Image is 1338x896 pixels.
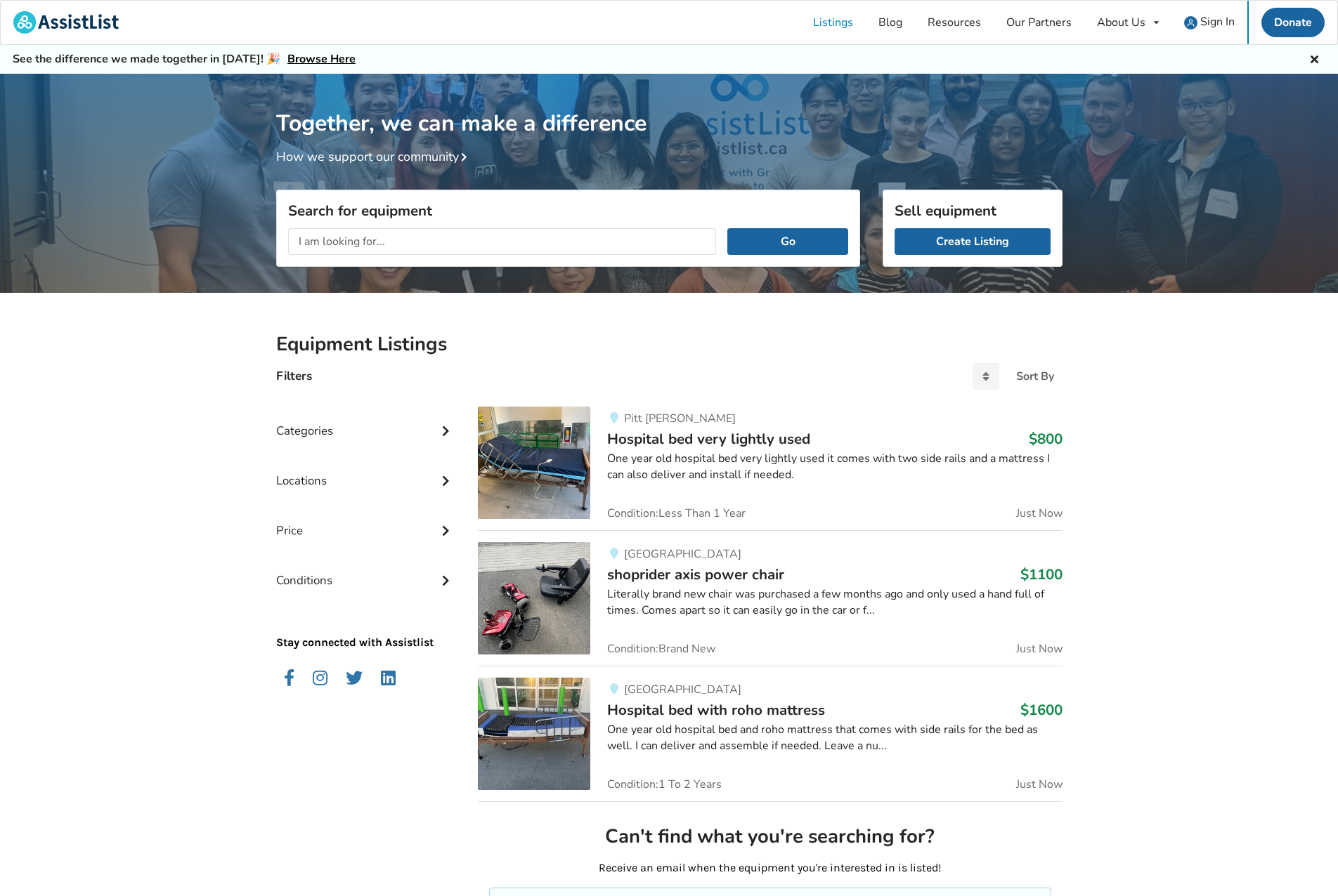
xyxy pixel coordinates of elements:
[478,530,1062,666] a: mobility-shoprider axis power chair [GEOGRAPHIC_DATA]shoprider axis power chair$1100Literally bra...
[607,565,784,584] span: shoprider axis power chair
[607,429,810,449] span: Hospital bed very lightly used
[276,332,1063,357] h2: Equipment Listings
[607,700,825,720] span: Hospital bed with roho mattress
[489,824,1051,849] h2: Can't find what you're searching for?
[607,779,722,790] span: Condition: 1 To 2 Years
[276,368,312,384] h4: Filters
[800,1,866,44] a: Listings
[13,11,119,34] img: assistlist-logo
[288,202,848,220] h3: Search for equipment
[994,1,1084,44] a: Our Partners
[276,395,456,445] div: Categories
[895,228,1051,255] a: Create Listing
[478,407,590,519] img: bedroom equipment-hospital bed very lightly used
[1171,1,1247,44] a: user icon Sign In
[1097,17,1145,28] div: About Us
[478,678,590,790] img: bedroom equipment-hospital bed with roho mattress
[1016,371,1054,382] div: Sort By
[276,445,456,495] div: Locations
[624,682,741,697] span: [GEOGRAPHIC_DATA]
[1020,701,1063,719] h3: $1600
[478,666,1062,801] a: bedroom equipment-hospital bed with roho mattress [GEOGRAPHIC_DATA]Hospital bed with roho mattres...
[489,860,1051,876] p: Receive an email when the equipment you're interested in is listed!
[1016,779,1063,790] span: Just Now
[478,542,590,654] img: mobility-shoprider axis power chair
[607,451,1062,483] div: One year old hospital bed very lightly used it comes with two side rails and a mattress I can als...
[13,52,356,67] h5: See the difference we made together in [DATE]! 🎉
[607,586,1062,619] div: Literally brand new chair was purchased a few months ago and only used a hand full of times. Come...
[276,495,456,545] div: Price
[866,1,915,44] a: Blog
[727,228,847,255] button: Go
[276,595,456,651] p: Stay connected with Assistlist
[288,228,717,255] input: I am looking for...
[624,546,741,562] span: [GEOGRAPHIC_DATA]
[607,643,715,654] span: Condition: Brand New
[1016,643,1063,654] span: Just Now
[287,51,356,67] a: Browse Here
[1016,508,1063,519] span: Just Now
[1200,14,1235,29] span: Sign In
[1029,430,1063,448] h3: $800
[1261,8,1325,37] a: Donate
[915,1,994,44] a: Resources
[276,148,473,165] a: How we support our community
[607,722,1062,754] div: One year old hospital bed and roho mattress that comes with side rails for the bed as well. I can...
[276,545,456,595] div: Conditions
[607,508,746,519] span: Condition: Less Than 1 Year
[276,74,1063,138] h1: Together, we can make a difference
[624,411,736,426] span: Pitt [PERSON_NAME]
[478,407,1062,530] a: bedroom equipment-hospital bed very lightly usedPitt [PERSON_NAME]Hospital bed very lightly used$...
[1020,565,1063,584] h3: $1100
[1184,16,1197,29] img: user icon
[895,202,1051,220] h3: Sell equipment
